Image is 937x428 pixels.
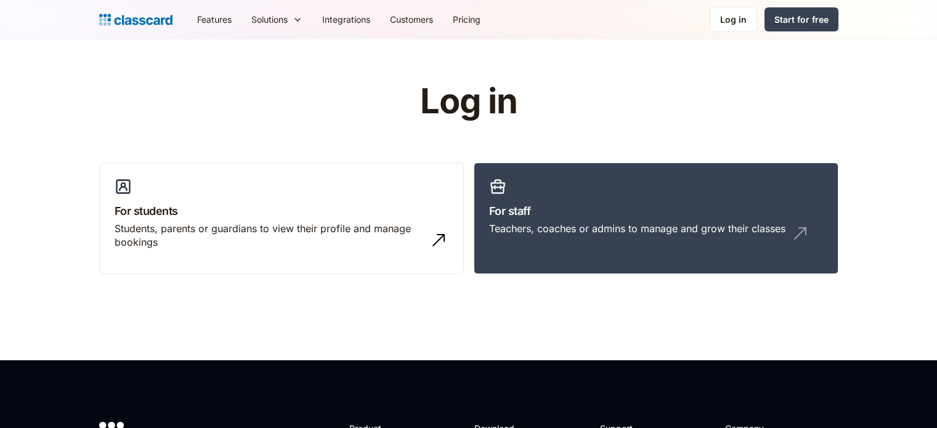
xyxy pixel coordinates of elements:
a: Customers [380,6,443,33]
div: Teachers, coaches or admins to manage and grow their classes [489,222,785,235]
a: For staffTeachers, coaches or admins to manage and grow their classes [474,163,838,275]
a: Start for free [765,7,838,31]
div: Students, parents or guardians to view their profile and manage bookings [115,222,424,249]
h1: Log in [273,83,664,121]
a: Logo [99,11,172,28]
h3: For students [115,203,448,219]
div: Log in [720,13,747,26]
div: Solutions [251,13,288,26]
a: For studentsStudents, parents or guardians to view their profile and manage bookings [99,163,464,275]
a: Integrations [312,6,380,33]
a: Log in [710,7,757,32]
div: Solutions [241,6,312,33]
a: Features [187,6,241,33]
a: Pricing [443,6,490,33]
div: Start for free [774,13,829,26]
h3: For staff [489,203,823,219]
